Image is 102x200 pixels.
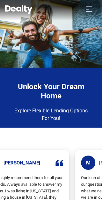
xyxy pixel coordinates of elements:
h4: Unlock Your Dream Home [12,82,90,101]
img: Dealty - Buy, Sell & Rent Homes [5,5,33,14]
button: Toggle navigation [81,4,97,14]
h5: [PERSON_NAME] [4,160,40,166]
span: M [81,156,95,170]
iframe: BigID CMP Widget [3,183,21,200]
p: Explore Flexible Lending Options For You! [12,107,90,122]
